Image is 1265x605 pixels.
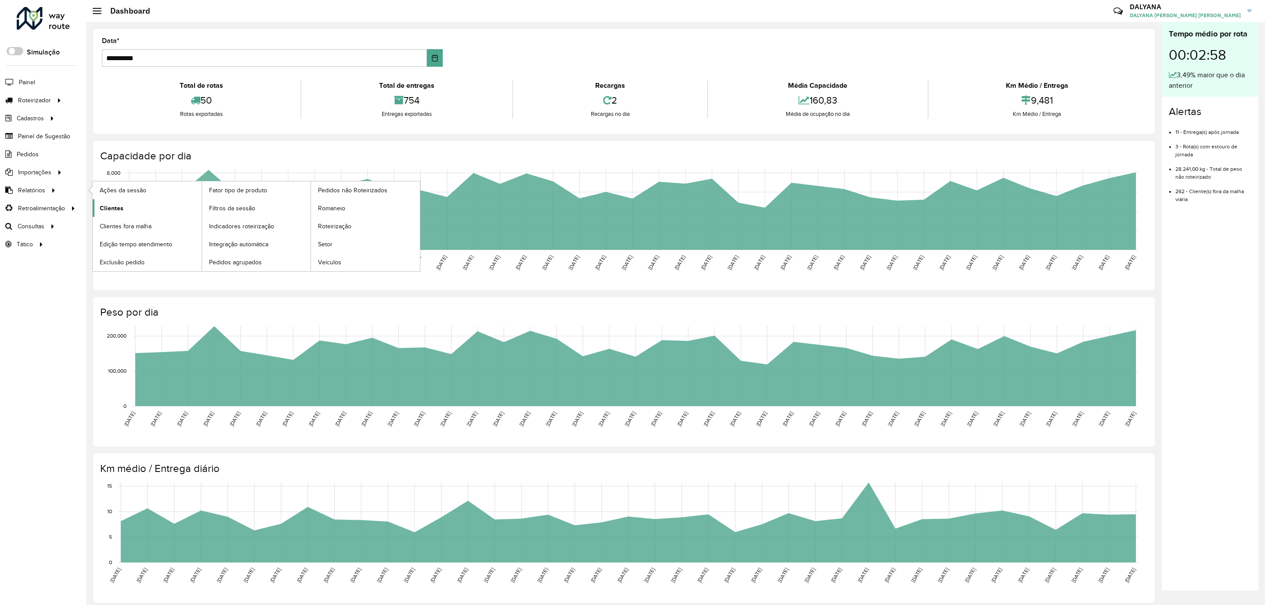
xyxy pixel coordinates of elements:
[536,567,549,583] text: [DATE]
[376,567,389,583] text: [DATE]
[18,132,70,141] span: Painel de Sugestão
[439,411,452,427] text: [DATE]
[102,36,119,46] label: Data
[937,567,950,583] text: [DATE]
[510,567,522,583] text: [DATE]
[209,186,267,195] span: Fator tipo de produto
[269,567,282,583] text: [DATE]
[311,217,420,235] a: Roteirização
[1071,254,1084,271] text: [DATE]
[750,567,763,583] text: [DATE]
[413,411,426,427] text: [DATE]
[1175,158,1251,181] li: 28.241,00 kg - Total de peso não roteirizado
[1169,28,1251,40] div: Tempo médio por rota
[545,411,557,427] text: [DATE]
[515,80,705,91] div: Recargas
[1018,254,1030,271] text: [DATE]
[349,567,362,583] text: [DATE]
[589,567,602,583] text: [DATE]
[93,217,202,235] a: Clientes fora malha
[567,254,580,271] text: [DATE]
[387,411,399,427] text: [DATE]
[189,567,202,583] text: [DATE]
[594,254,607,271] text: [DATE]
[571,411,584,427] text: [DATE]
[18,186,45,195] span: Relatórios
[620,254,633,271] text: [DATE]
[1175,136,1251,158] li: 3 - Rota(s) com estouro de jornada
[318,240,333,249] span: Setor
[100,306,1146,319] h4: Peso por dia
[992,411,1005,427] text: [DATE]
[1169,70,1251,91] div: 3,49% maior que o dia anterior
[107,483,112,489] text: 15
[456,567,469,583] text: [DATE]
[100,240,172,249] span: Edição tempo atendimento
[710,80,925,91] div: Média Capacidade
[832,254,845,271] text: [DATE]
[304,110,510,119] div: Entregas exportadas
[322,567,335,583] text: [DATE]
[281,411,294,427] text: [DATE]
[311,235,420,253] a: Setor
[753,254,766,271] text: [DATE]
[104,80,298,91] div: Total de rotas
[318,186,387,195] span: Pedidos não Roteirizados
[93,199,202,217] a: Clientes
[938,254,951,271] text: [DATE]
[17,150,39,159] span: Pedidos
[104,91,298,110] div: 50
[729,411,741,427] text: [DATE]
[885,254,898,271] text: [DATE]
[307,411,320,427] text: [DATE]
[803,567,816,583] text: [DATE]
[1175,122,1251,136] li: 11 - Entrega(s) após jornada
[623,411,636,427] text: [DATE]
[402,567,415,583] text: [DATE]
[696,567,709,583] text: [DATE]
[104,110,298,119] div: Rotas exportadas
[429,567,442,583] text: [DATE]
[135,567,148,583] text: [DATE]
[100,222,152,231] span: Clientes fora malha
[931,110,1144,119] div: Km Médio / Entrega
[100,150,1146,162] h4: Capacidade por dia
[597,411,610,427] text: [DATE]
[101,6,150,16] h2: Dashboard
[123,403,126,409] text: 0
[18,222,44,231] span: Consultas
[162,567,175,583] text: [DATE]
[100,258,145,267] span: Exclusão pedido
[883,567,896,583] text: [DATE]
[834,411,847,427] text: [DATE]
[1098,411,1110,427] text: [DATE]
[1071,411,1084,427] text: [DATE]
[18,168,51,177] span: Importações
[466,411,478,427] text: [DATE]
[318,222,351,231] span: Roteirização
[830,567,842,583] text: [DATE]
[209,222,274,231] span: Indicadores roteirização
[427,49,443,67] button: Choose Date
[242,567,255,583] text: [DATE]
[1124,567,1136,583] text: [DATE]
[859,254,871,271] text: [DATE]
[255,411,267,427] text: [DATE]
[492,411,505,427] text: [DATE]
[777,567,789,583] text: [DATE]
[1044,567,1056,583] text: [DATE]
[109,559,112,565] text: 0
[931,80,1144,91] div: Km Médio / Entrega
[100,186,146,195] span: Ações da sessão
[755,411,768,427] text: [DATE]
[710,110,925,119] div: Média de ocupação no dia
[515,110,705,119] div: Recargas no dia
[228,411,241,427] text: [DATE]
[19,78,35,87] span: Painel
[93,235,202,253] a: Edição tempo atendimento
[202,235,311,253] a: Integração automática
[17,114,44,123] span: Cadastros
[857,567,869,583] text: [DATE]
[202,181,311,199] a: Fator tipo de produto
[107,333,126,339] text: 200,000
